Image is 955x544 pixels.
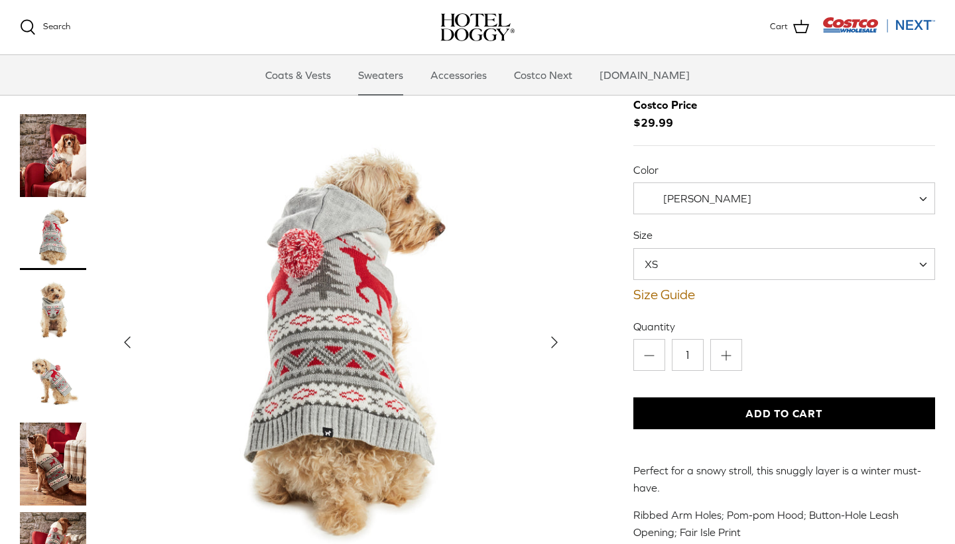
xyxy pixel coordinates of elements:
span: Vanilla Ice [633,182,935,214]
a: [DOMAIN_NAME] [588,55,702,95]
a: hoteldoggy.com hoteldoggycom [440,13,515,41]
span: [PERSON_NAME] [663,192,751,204]
span: $29.99 [633,96,710,132]
img: hoteldoggycom [440,13,515,41]
span: Vanilla Ice [634,192,779,206]
a: Thumbnail Link [20,114,86,197]
a: Cart [770,19,809,36]
button: Next [540,328,569,357]
span: Search [43,21,70,31]
a: Search [20,19,70,35]
span: Cart [770,20,788,34]
span: XS [633,248,935,280]
a: Accessories [418,55,499,95]
label: Size [633,228,935,242]
p: Ribbed Arm Holes; Pom-pom Hood; Button-Hole Leash Opening; Fair Isle Print [633,507,935,541]
button: Previous [113,328,142,357]
label: Color [633,163,935,177]
a: Coats & Vests [253,55,343,95]
a: Thumbnail Link [20,350,86,416]
label: Quantity [633,319,935,334]
a: Sweaters [346,55,415,95]
a: Thumbnail Link [20,423,86,506]
button: Add to Cart [633,397,935,429]
a: Costco Next [502,55,584,95]
span: XS [634,257,684,271]
a: Visit Costco Next [822,25,935,35]
a: Thumbnail Link [20,204,86,270]
div: Costco Price [633,96,697,114]
a: Size Guide [633,287,935,303]
img: Costco Next [822,17,935,33]
a: Thumbnail Link [20,277,86,343]
p: Perfect for a snowy stroll, this snuggly layer is a winter must-have. [633,462,935,496]
input: Quantity [672,339,704,371]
